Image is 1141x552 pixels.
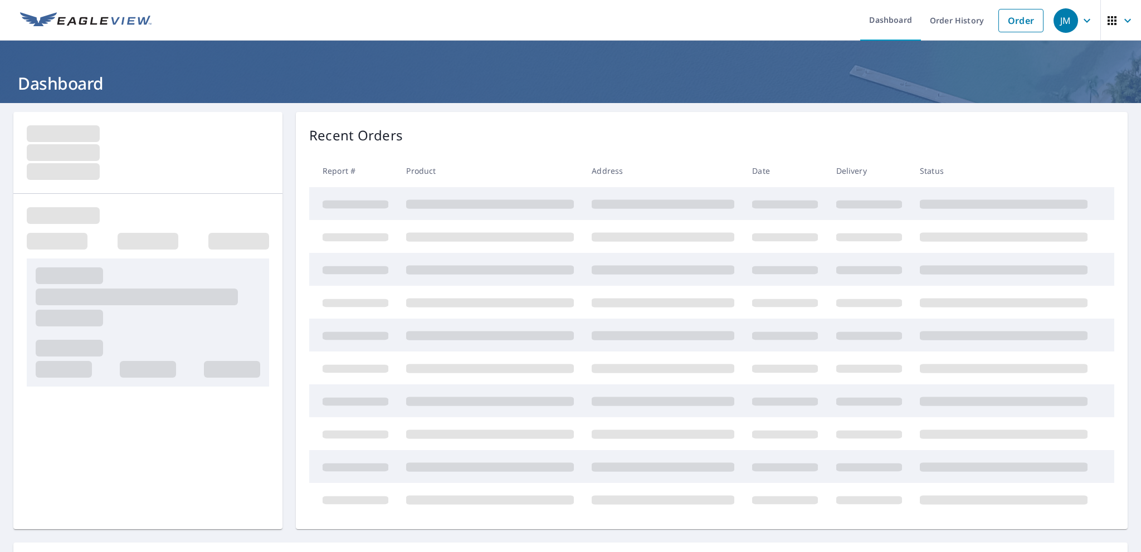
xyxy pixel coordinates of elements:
[397,154,583,187] th: Product
[998,9,1044,32] a: Order
[309,154,397,187] th: Report #
[13,72,1128,95] h1: Dashboard
[1054,8,1078,33] div: JM
[827,154,911,187] th: Delivery
[20,12,152,29] img: EV Logo
[743,154,827,187] th: Date
[583,154,743,187] th: Address
[309,125,403,145] p: Recent Orders
[911,154,1096,187] th: Status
